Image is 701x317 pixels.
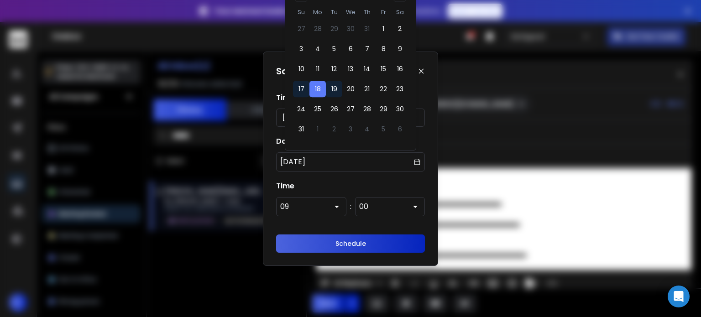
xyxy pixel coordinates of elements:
[293,121,309,137] button: 31
[668,286,690,307] div: Open Intercom Messenger
[326,7,342,17] th: Tuesday
[359,41,375,57] button: 7
[326,21,342,37] button: 29
[276,234,425,253] button: Schedule
[359,7,375,17] th: Thursday
[309,21,326,37] button: 28
[392,7,408,17] th: Saturday
[392,41,408,57] button: 9
[359,121,375,137] button: 4
[282,113,405,122] p: [GEOGRAPHIC_DATA], [GEOGRAPHIC_DATA], [GEOGRAPHIC_DATA], [GEOGRAPHIC_DATA] (UTC+5:30)
[293,61,309,77] button: 10
[392,101,408,117] button: 30
[375,21,392,37] button: 1
[276,136,425,147] h1: Date
[342,61,359,77] button: 13
[326,121,342,137] button: 2
[309,61,326,77] button: 11
[375,101,392,117] button: 29
[309,121,326,137] button: 1
[342,7,359,17] th: Wednesday
[309,81,326,97] button: 18
[276,181,425,192] h1: Time
[342,21,359,37] button: 30
[293,41,309,57] button: 3
[293,7,309,17] th: Sunday
[359,61,375,77] button: 14
[375,61,392,77] button: 15
[276,65,347,78] h1: Schedule Reply
[392,61,408,77] button: 16
[342,41,359,57] button: 6
[375,41,392,57] button: 8
[309,41,326,57] button: 4
[293,101,309,117] button: 24
[276,92,425,103] h1: Time Zone
[342,121,359,137] button: 3
[392,21,408,37] button: 2
[293,21,309,37] button: 27
[375,7,392,17] th: Friday
[392,81,408,97] button: 23
[309,101,326,117] button: 25
[342,81,359,97] button: 20
[309,7,326,17] th: Monday
[359,101,375,117] button: 28
[359,81,375,97] button: 21
[293,81,309,97] button: 17
[375,121,392,137] button: 5
[392,121,408,137] button: 6
[326,41,342,57] button: 5
[359,21,375,37] button: 31
[375,81,392,97] button: 22
[326,101,342,117] button: 26
[342,101,359,117] button: 27
[326,61,342,77] button: 12
[359,201,368,212] div: 00
[350,201,351,212] span: :
[326,81,342,97] button: 19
